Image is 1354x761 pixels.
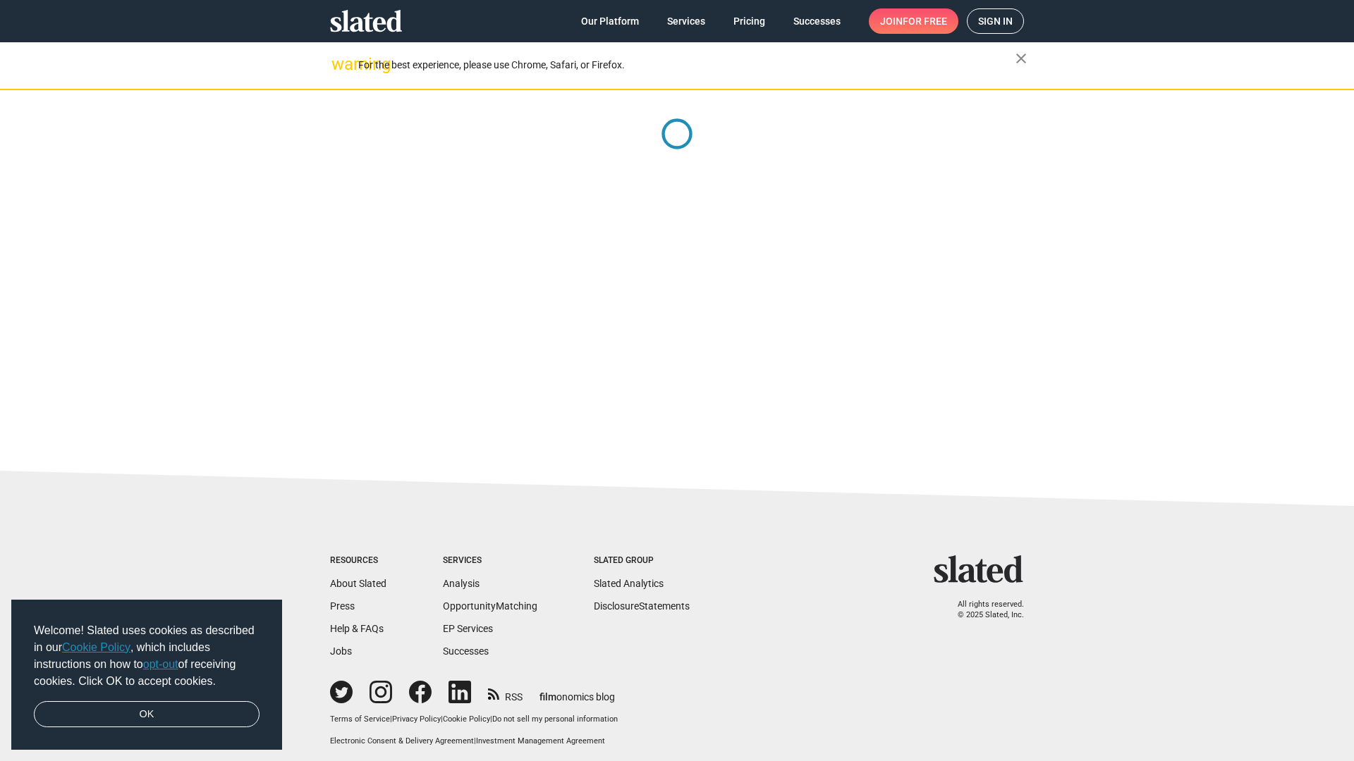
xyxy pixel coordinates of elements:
[330,714,390,724] a: Terms of Service
[330,623,384,634] a: Help & FAQs
[880,8,947,34] span: Join
[722,8,776,34] a: Pricing
[441,714,443,724] span: |
[581,8,639,34] span: Our Platform
[1013,50,1030,67] mat-icon: close
[474,736,476,745] span: |
[656,8,716,34] a: Services
[443,714,490,724] a: Cookie Policy
[570,8,650,34] a: Our Platform
[34,622,260,690] span: Welcome! Slated uses cookies as described in our , which includes instructions on how to of recei...
[62,641,130,653] a: Cookie Policy
[539,691,556,703] span: film
[594,600,690,612] a: DisclosureStatements
[11,600,282,750] div: cookieconsent
[869,8,958,34] a: Joinfor free
[34,701,260,728] a: dismiss cookie message
[488,682,523,704] a: RSS
[476,736,605,745] a: Investment Management Agreement
[782,8,852,34] a: Successes
[390,714,392,724] span: |
[539,679,615,704] a: filmonomics blog
[330,578,386,589] a: About Slated
[978,9,1013,33] span: Sign in
[594,578,664,589] a: Slated Analytics
[594,555,690,567] div: Slated Group
[443,623,493,634] a: EP Services
[143,658,178,670] a: opt-out
[793,8,841,34] span: Successes
[903,8,947,34] span: for free
[358,56,1015,75] div: For the best experience, please use Chrome, Safari, or Firefox.
[443,578,480,589] a: Analysis
[492,714,618,725] button: Do not sell my personal information
[943,600,1024,620] p: All rights reserved. © 2025 Slated, Inc.
[330,736,474,745] a: Electronic Consent & Delivery Agreement
[331,56,348,73] mat-icon: warning
[443,645,489,657] a: Successes
[392,714,441,724] a: Privacy Policy
[967,8,1024,34] a: Sign in
[490,714,492,724] span: |
[733,8,765,34] span: Pricing
[330,555,386,567] div: Resources
[330,645,352,657] a: Jobs
[330,600,355,612] a: Press
[667,8,705,34] span: Services
[443,600,537,612] a: OpportunityMatching
[443,555,537,567] div: Services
